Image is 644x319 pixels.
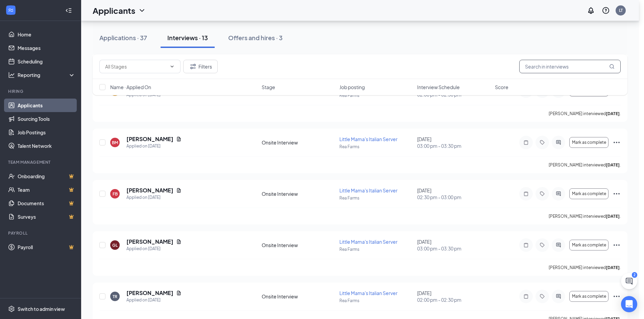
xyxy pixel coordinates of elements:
[113,191,118,197] div: FB
[606,162,620,167] b: [DATE]
[8,159,74,165] div: Team Management
[606,265,620,270] b: [DATE]
[112,242,118,248] div: GL
[417,245,491,252] span: 03:00 pm - 03:30 pm
[572,140,606,145] span: Mark as complete
[167,33,208,42] div: Interviews · 13
[522,140,530,145] svg: Note
[112,140,118,145] div: BM
[606,111,620,116] b: [DATE]
[18,305,65,312] div: Switch to admin view
[126,187,173,194] h5: [PERSON_NAME]
[569,291,609,302] button: Mark as complete
[126,289,173,297] h5: [PERSON_NAME]
[183,60,218,73] button: Filter Filters
[625,277,633,285] svg: ChatActive
[262,139,335,146] div: Onsite Interview
[417,142,491,149] span: 03:00 pm - 03:30 pm
[339,144,413,150] p: Rea Farms
[339,195,413,201] p: Rea Farms
[572,243,606,247] span: Mark as complete
[339,246,413,252] p: Rea Farms
[619,7,623,13] div: LT
[18,210,75,223] a: SurveysCrown
[126,194,182,201] div: Applied on [DATE]
[176,290,182,296] svg: Document
[339,239,398,245] span: Little Mama's Italian Server
[569,137,609,148] button: Mark as complete
[176,239,182,244] svg: Document
[554,242,563,248] svg: ActiveChat
[519,60,621,73] input: Search in interviews
[613,241,621,249] svg: Ellipses
[18,112,75,126] a: Sourcing Tools
[262,242,335,248] div: Onsite Interview
[105,63,167,70] input: All Stages
[606,214,620,219] b: [DATE]
[417,136,491,149] div: [DATE]
[176,188,182,193] svg: Document
[339,298,413,303] p: Rea Farms
[18,72,76,78] div: Reporting
[609,64,615,69] svg: MagnifyingGlass
[417,296,491,303] span: 02:00 pm - 02:30 pm
[18,240,75,254] a: PayrollCrown
[262,84,275,90] span: Stage
[613,190,621,198] svg: Ellipses
[339,290,398,296] span: Little Mama's Italian Server
[339,136,398,142] span: Little Mama's Italian Server
[549,265,621,270] p: [PERSON_NAME] interviewed .
[522,294,530,299] svg: Note
[602,6,610,15] svg: QuestionInfo
[417,187,491,201] div: [DATE]
[18,55,75,68] a: Scheduling
[228,33,283,42] div: Offers and hires · 3
[93,5,135,16] h1: Applicants
[613,292,621,300] svg: Ellipses
[18,126,75,139] a: Job Postings
[18,41,75,55] a: Messages
[522,242,530,248] svg: Note
[126,297,182,303] div: Applied on [DATE]
[8,305,15,312] svg: Settings
[538,191,546,196] svg: Tag
[99,33,147,42] div: Applications · 37
[8,230,74,236] div: Payroll
[18,99,75,112] a: Applicants
[417,238,491,252] div: [DATE]
[18,28,75,41] a: Home
[339,187,398,193] span: Little Mama's Italian Server
[176,136,182,142] svg: Document
[549,162,621,168] p: [PERSON_NAME] interviewed .
[587,6,595,15] svg: Notifications
[189,62,197,71] svg: Filter
[126,135,173,143] h5: [PERSON_NAME]
[18,169,75,183] a: OnboardingCrown
[554,191,563,196] svg: ActiveChat
[549,111,621,116] p: [PERSON_NAME] interviewed .
[138,6,146,15] svg: ChevronDown
[169,64,175,69] svg: ChevronDown
[8,88,74,94] div: Hiring
[65,7,72,14] svg: Collapse
[417,194,491,201] span: 02:30 pm - 03:00 pm
[572,191,606,196] span: Mark as complete
[495,84,508,90] span: Score
[613,138,621,147] svg: Ellipses
[538,242,546,248] svg: Tag
[126,238,173,245] h5: [PERSON_NAME]
[538,140,546,145] svg: Tag
[632,272,637,278] div: 2
[262,190,335,197] div: Onsite Interview
[554,140,563,145] svg: ActiveChat
[417,84,460,90] span: Interview Schedule
[8,72,15,78] svg: Analysis
[569,240,609,250] button: Mark as complete
[113,294,117,299] div: TR
[538,294,546,299] svg: Tag
[18,196,75,210] a: DocumentsCrown
[339,84,365,90] span: Job posting
[554,294,563,299] svg: ActiveChat
[110,84,151,90] span: Name · Applied On
[126,143,182,150] div: Applied on [DATE]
